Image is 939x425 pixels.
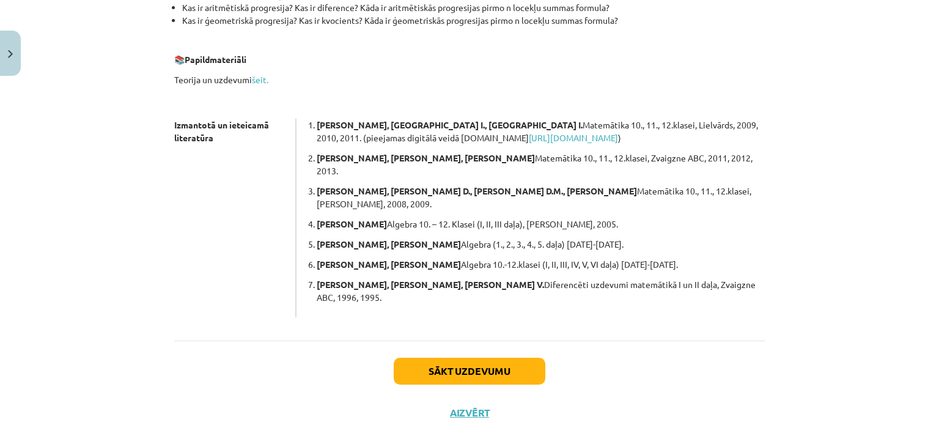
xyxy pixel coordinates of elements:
p: Matemātika 10., 11., 12.klasei, Lielvārds, 2009, 2010, 2011. (pieejamas digitālā veidā [DOMAIN_NA... [317,119,765,144]
b: [PERSON_NAME] [317,218,387,229]
p: 📚 [174,53,765,66]
img: icon-close-lesson-0947bae3869378f0d4975bcd49f059093ad1ed9edebbc8119c70593378902aed.svg [8,50,13,58]
p: Diferencēti uzdevumi matemātikā I un II daļa, Zvaigzne ABC, 1996, 1995. [317,278,765,304]
a: [URL][DOMAIN_NAME] [529,132,618,143]
b: [PERSON_NAME], [PERSON_NAME] [317,238,461,249]
p: Matemātika 10., 11., 12.klasei, Zvaigzne ABC, 2011, 2012, 2013. [317,152,765,177]
b: Papildmateriāli [185,54,246,65]
a: šeit. [252,74,268,85]
p: Teorija un uzdevumi [174,73,765,86]
b: [PERSON_NAME], [PERSON_NAME], [PERSON_NAME] V. [317,279,544,290]
p: Algebra 10.-12.klasei (I, II, III, IV, V, VI daļa) [DATE]-[DATE]. [317,258,765,271]
b: [PERSON_NAME], [PERSON_NAME] D., [PERSON_NAME] D.M., [PERSON_NAME] [317,185,637,196]
li: Kas ir ģeometriskā progresija? Kas ir kvocients? Kāda ir ģeometriskās progresijas pirmo n locekļu... [182,14,765,27]
p: Matemātika 10., 11., 12.klasei, [PERSON_NAME], 2008, 2009. [317,185,765,210]
button: Aizvērt [446,407,493,419]
li: Kas ir aritmētiskā progresija? Kas ir diference? Kāda ir aritmētiskās progresijas pirmo n locekļu... [182,1,765,14]
p: Algebra (1., 2., 3., 4., 5. daļa) [DATE]-[DATE]. [317,238,765,251]
b: [PERSON_NAME], [GEOGRAPHIC_DATA] I., [GEOGRAPHIC_DATA] I. [317,119,583,130]
p: Algebra 10. – 12. Klasei (I, II, III daļa), [PERSON_NAME], 2005. [317,218,765,231]
strong: Izmantotā un ieteicamā literatūra [174,119,269,143]
b: [PERSON_NAME], [PERSON_NAME] [317,259,461,270]
b: [PERSON_NAME], [PERSON_NAME], [PERSON_NAME] [317,152,535,163]
button: Sākt uzdevumu [394,358,545,385]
